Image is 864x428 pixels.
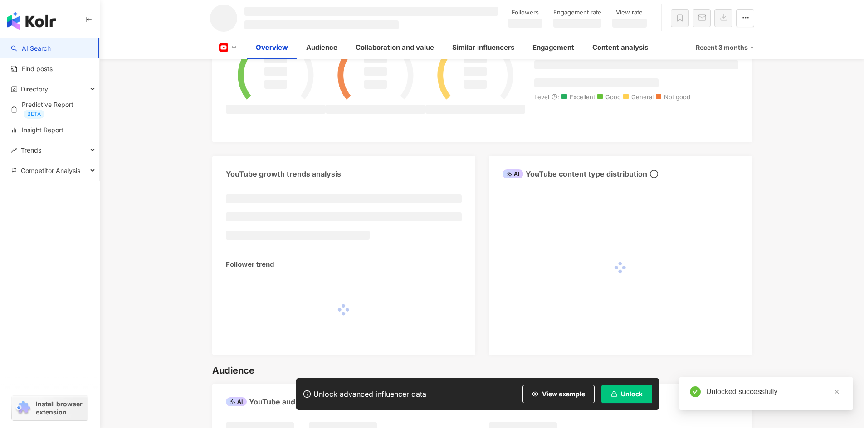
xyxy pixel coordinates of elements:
[542,390,585,398] span: View example
[356,42,434,53] div: Collaboration and value
[534,94,738,101] div: Level :
[452,42,514,53] div: Similar influencers
[621,390,643,398] span: Unlock
[508,8,542,17] div: Followers
[306,42,337,53] div: Audience
[21,79,48,99] span: Directory
[11,125,63,135] a: Insight Report
[12,396,88,420] a: chrome extensionInstall browser extension
[561,94,595,101] span: Excellent
[601,385,652,403] button: Unlock
[696,40,754,55] div: Recent 3 months
[690,386,701,397] span: check-circle
[623,94,654,101] span: General
[256,42,288,53] div: Overview
[212,364,254,377] div: Audience
[313,390,426,399] div: Unlock advanced influencer data
[226,260,274,269] div: Follower trend
[7,12,56,30] img: logo
[553,8,601,17] div: Engagement rate
[706,386,842,397] div: Unlocked successfully
[597,94,621,101] span: Good
[522,385,595,403] button: View example
[11,44,51,53] a: searchAI Search
[15,401,32,415] img: chrome extension
[649,168,659,179] span: info-circle
[11,64,53,73] a: Find posts
[612,8,647,17] div: View rate
[592,42,648,53] div: Content analysis
[532,42,574,53] div: Engagement
[11,100,92,119] a: Predictive ReportBETA
[503,169,647,179] div: YouTube content type distribution
[11,147,17,154] span: rise
[503,169,523,178] div: AI
[656,94,690,101] span: Not good
[21,140,41,160] span: Trends
[36,400,85,416] span: Install browser extension
[226,169,341,179] div: YouTube growth trends analysis
[834,389,840,395] span: close
[21,160,80,181] span: Competitor Analysis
